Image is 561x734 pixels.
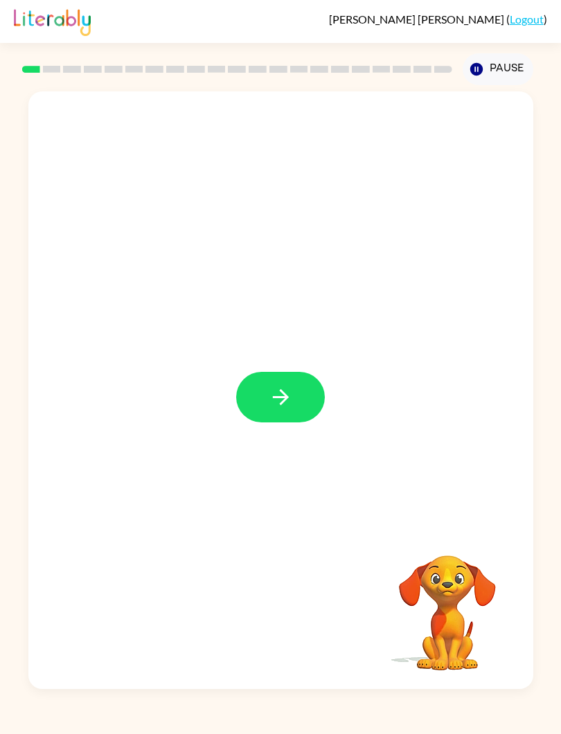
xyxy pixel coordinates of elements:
button: Pause [463,53,533,85]
video: Your browser must support playing .mp4 files to use Literably. Please try using another browser. [378,534,517,672]
div: ( ) [329,12,547,26]
a: Logout [510,12,544,26]
img: Literably [14,6,91,36]
span: [PERSON_NAME] [PERSON_NAME] [329,12,506,26]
